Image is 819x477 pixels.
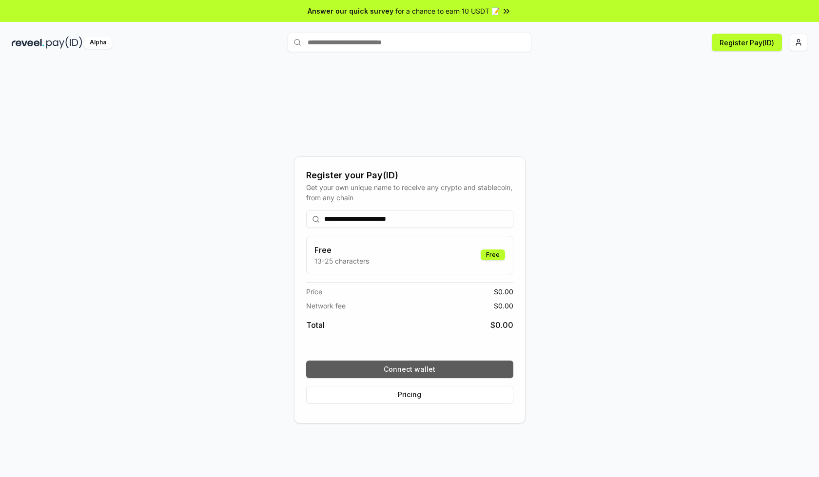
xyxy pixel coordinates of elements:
button: Pricing [306,386,513,403]
span: Price [306,286,322,297]
div: Alpha [84,37,112,49]
span: $ 0.00 [494,286,513,297]
span: Total [306,319,325,331]
span: for a chance to earn 10 USDT 📝 [395,6,500,16]
div: Get your own unique name to receive any crypto and stablecoin, from any chain [306,182,513,203]
div: Free [481,249,505,260]
span: $ 0.00 [494,301,513,311]
div: Register your Pay(ID) [306,169,513,182]
span: Answer our quick survey [308,6,393,16]
span: $ 0.00 [490,319,513,331]
p: 13-25 characters [314,256,369,266]
h3: Free [314,244,369,256]
span: Network fee [306,301,346,311]
img: reveel_dark [12,37,44,49]
button: Connect wallet [306,361,513,378]
button: Register Pay(ID) [712,34,782,51]
img: pay_id [46,37,82,49]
